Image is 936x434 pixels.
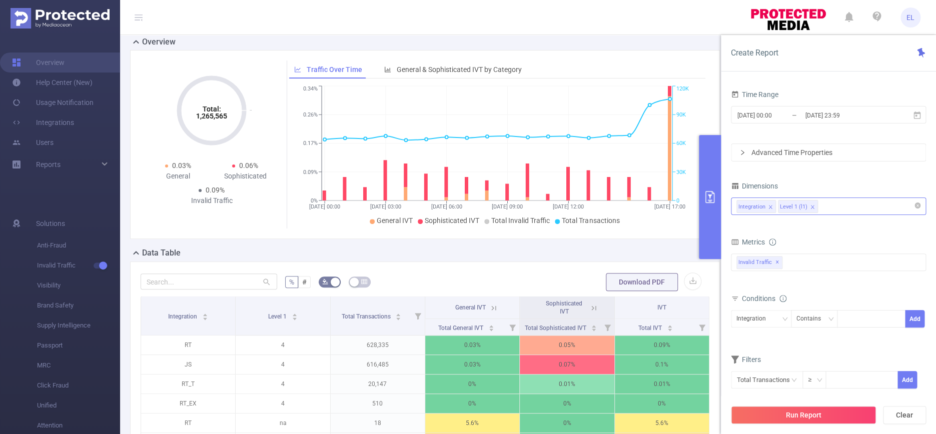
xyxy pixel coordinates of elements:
span: Dimensions [731,182,778,190]
span: Supply Intelligence [37,315,120,335]
i: icon: close [768,204,773,210]
i: icon: table [361,278,367,284]
tspan: 0.09% [303,169,318,175]
span: ✕ [775,256,779,268]
i: icon: caret-up [488,323,494,326]
h2: Data Table [142,247,181,259]
span: Level 1 [268,313,288,320]
i: icon: down [816,377,822,384]
i: icon: caret-down [396,316,401,319]
span: Reports [36,160,61,168]
tspan: 0 [676,197,679,204]
button: Clear [883,406,926,424]
div: ≥ [808,371,818,388]
span: IVT [657,304,666,311]
i: icon: close [810,204,815,210]
span: Brand Safety [37,295,120,315]
span: % [289,278,294,286]
div: Level 1 (l1) [780,200,807,213]
div: Contains [796,310,828,327]
div: Sort [202,312,208,318]
p: 0% [520,413,614,432]
p: 0.01% [520,374,614,393]
a: Reports [36,154,61,174]
i: icon: right [739,149,745,155]
i: icon: bar-chart [384,66,391,73]
input: End date [804,108,885,122]
span: Filters [731,355,761,363]
button: Run Report [731,406,876,424]
i: icon: caret-up [396,312,401,315]
p: 5.6% [425,413,519,432]
a: Overview [12,52,65,72]
div: Integration [738,200,765,213]
a: Help Center (New) [12,72,93,92]
p: 0% [615,394,709,413]
span: Solutions [36,213,65,233]
span: General IVT [377,216,413,224]
span: Traffic Over Time [307,65,362,73]
span: Invalid Traffic [736,256,782,269]
div: icon: rightAdvanced Time Properties [731,144,925,161]
span: Integration [168,313,199,320]
span: # [302,278,307,286]
i: icon: down [782,316,788,323]
p: 0.07% [520,355,614,374]
tspan: [DATE] 12:00 [553,203,584,210]
p: 4 [236,355,330,374]
span: Sophisticated IVT [425,216,479,224]
span: Create Report [731,48,778,57]
li: Level 1 (l1) [778,200,818,213]
input: Search... [141,273,277,289]
i: Filter menu [600,319,614,335]
p: JS [141,355,235,374]
i: Filter menu [695,319,709,335]
p: 4 [236,394,330,413]
p: 0.05% [520,335,614,354]
tspan: 0% [311,197,318,204]
span: Passport [37,335,120,355]
i: icon: caret-down [667,327,672,330]
span: Total Transactions [562,216,619,224]
p: 510 [331,394,425,413]
i: icon: caret-down [488,327,494,330]
i: icon: caret-up [203,312,208,315]
div: Sort [488,323,494,329]
tspan: 0.34% [303,86,318,92]
tspan: 0.17% [303,140,318,147]
p: 0.01% [615,374,709,393]
img: Protected Media [11,8,110,28]
i: Filter menu [411,296,425,335]
tspan: Total: [203,105,221,113]
p: 0.03% [425,355,519,374]
span: Conditions [742,294,786,302]
i: icon: info-circle [779,295,786,302]
span: Total Invalid Traffic [491,216,550,224]
div: General [145,171,212,181]
p: 628,335 [331,335,425,354]
p: RT [141,335,235,354]
i: icon: caret-up [591,323,597,326]
i: icon: caret-up [292,312,297,315]
span: Invalid Traffic [37,255,120,275]
tspan: 90K [676,111,686,118]
i: icon: close-circle [914,202,920,208]
div: Sort [292,312,298,318]
tspan: [DATE] 17:00 [654,203,685,210]
i: icon: caret-down [591,327,597,330]
tspan: 120K [676,86,689,92]
li: Integration [736,200,776,213]
p: na [236,413,330,432]
p: 0.09% [615,335,709,354]
div: Sophisticated [212,171,279,181]
tspan: [DATE] 09:00 [492,203,523,210]
p: 5.6% [615,413,709,432]
span: Total Transactions [341,313,392,320]
tspan: 1,265,565 [196,112,227,120]
p: RT [141,413,235,432]
span: MRC [37,355,120,375]
span: Total General IVT [438,324,485,331]
button: Download PDF [606,273,678,291]
div: Integration [736,310,773,327]
p: 18 [331,413,425,432]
